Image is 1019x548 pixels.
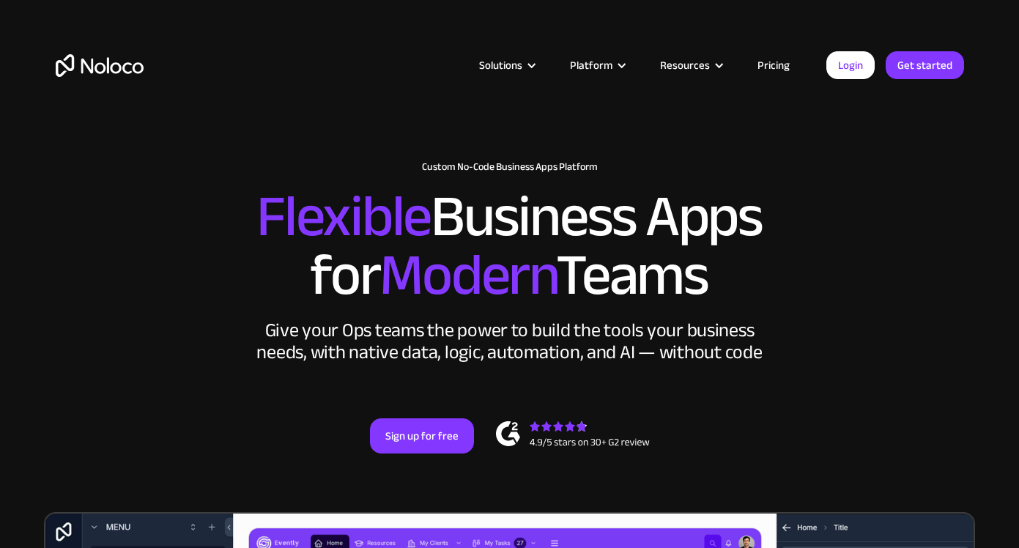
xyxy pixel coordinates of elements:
div: Platform [570,56,612,75]
div: Solutions [461,56,552,75]
div: Solutions [479,56,522,75]
a: Login [826,51,875,79]
a: Get started [886,51,964,79]
h1: Custom No-Code Business Apps Platform [56,161,964,173]
span: Modern [379,221,556,330]
a: home [56,54,144,77]
div: Give your Ops teams the power to build the tools your business needs, with native data, logic, au... [253,319,766,363]
a: Sign up for free [370,418,474,453]
div: Platform [552,56,642,75]
div: Resources [660,56,710,75]
a: Pricing [739,56,808,75]
span: Flexible [256,162,431,271]
div: Resources [642,56,739,75]
h2: Business Apps for Teams [56,188,964,305]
